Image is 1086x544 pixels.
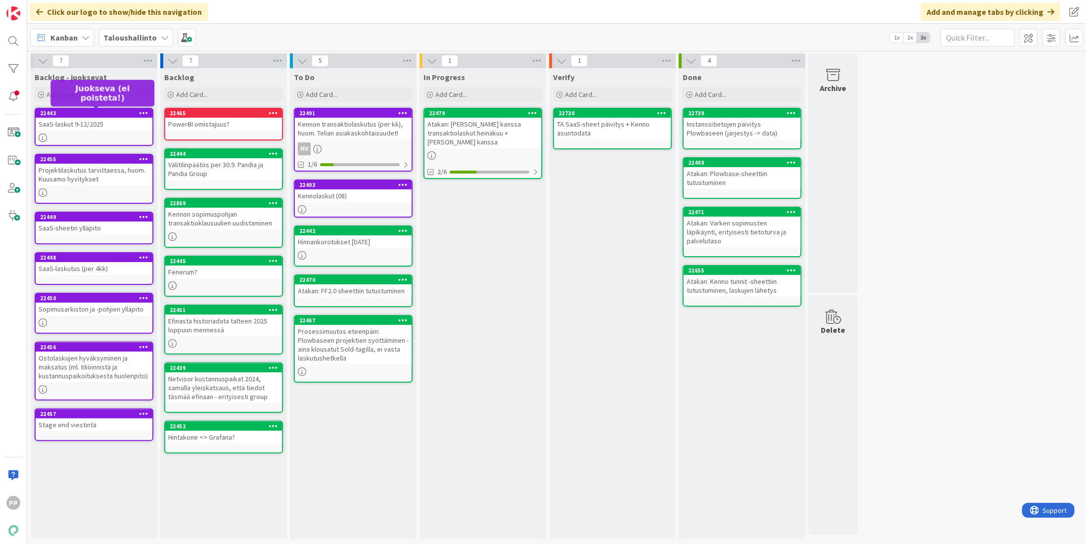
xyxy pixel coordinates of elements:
[35,72,107,82] span: Backlog - juoksevat
[559,110,671,117] div: 22730
[170,150,282,157] div: 22444
[295,284,412,297] div: Atakan: FF2.0 sheettiin tutustuminen
[40,295,152,302] div: 22450
[299,181,412,188] div: 22403
[437,167,447,177] span: 2/6
[312,55,329,67] span: 5
[36,155,152,185] div: 22455Projektilaskutus tarvittaessa, huom. Kuusamo hyvitykset
[36,213,152,222] div: 22449
[435,90,467,99] span: Add Card...
[164,305,283,355] a: 22451Efinasta historiadata talteen 2025 loppuun mennessä
[35,154,153,204] a: 22455Projektilaskutus tarvittaessa, huom. Kuusamo hyvitykset
[295,235,412,248] div: Hinnankorotukset [DATE]
[170,364,282,371] div: 22439
[36,343,152,352] div: 22456
[903,33,917,43] span: 2x
[35,212,153,244] a: 22449SaaS-sheetin ylläpito
[164,108,283,140] a: 22465PowerBI omistajuus?
[165,208,282,229] div: Kennon sopimuspohjan transaktioklausuulien uudistaminen
[36,164,152,185] div: Projektilaskutus tarvittaessa, huom. Kuusamo hyvitykset
[294,315,413,383] a: 22467Prosessimuutos eteenpäin: Plowbaseen projektien syöttäminen - aina klousatut Sold-tagilla, e...
[165,109,282,118] div: 22465
[554,109,671,139] div: 22730TA SaaS-sheet päivitys + Kenno asuntodata
[165,306,282,336] div: 22451Efinasta historiadata talteen 2025 loppuun mennessä
[295,181,412,202] div: 22403Kennolaskut (08)
[688,267,801,274] div: 22655
[684,158,801,167] div: 22469
[165,257,282,278] div: 22445Fenerum?
[684,217,801,247] div: Atakan: Varken sopimusten läpikäynti, erityisesti tietoturva ja palvelutaso
[684,266,801,297] div: 22655Atakan: Kenno tunnit -sheettiin tutustuminen, laskujen lähetys
[308,159,317,170] span: 1/6
[165,118,282,131] div: PowerBI omistajuus?
[295,227,412,248] div: 22442Hinnankorotukset [DATE]
[170,423,282,430] div: 22452
[295,142,412,155] div: HV
[295,189,412,202] div: Kennolaskut (08)
[164,256,283,297] a: 22445Fenerum?
[683,207,802,257] a: 22471Atakan: Varken sopimusten läpikäynti, erityisesti tietoturva ja palvelutaso
[294,180,413,218] a: 22403Kennolaskut (08)
[36,409,152,418] div: 22457
[295,227,412,235] div: 22442
[571,55,588,67] span: 1
[36,155,152,164] div: 22455
[306,90,337,99] span: Add Card...
[890,33,903,43] span: 1x
[40,410,152,417] div: 22457
[36,418,152,431] div: Stage end viestintä
[164,421,283,453] a: 22452Hintakone <> Grafana?
[170,307,282,314] div: 22451
[295,109,412,118] div: 22491
[165,257,282,266] div: 22445
[684,266,801,275] div: 22655
[165,199,282,208] div: 22869
[165,372,282,403] div: Netvisor kustannuspaikat 2024, samalla yleiskatsaus, että tiedot täsmää efinaan - erityisesti group
[165,363,282,372] div: 22439
[36,294,152,316] div: 22450Sopimusarkiston ja -pohjien ylläpito
[36,109,152,131] div: 22443SaaS-laskut 9-12/2025
[695,90,726,99] span: Add Card...
[50,32,78,44] span: Kanban
[35,108,153,146] a: 22443SaaS-laskut 9-12/2025
[701,55,717,67] span: 4
[165,199,282,229] div: 22869Kennon sopimuspohjan transaktioklausuulien uudistaminen
[36,409,152,431] div: 22457Stage end viestintä
[164,72,194,82] span: Backlog
[820,82,847,94] div: Archive
[170,258,282,265] div: 22445
[425,109,541,148] div: 22479Atakan: [PERSON_NAME] kanssa transaktiolaskut heinäkuu + [PERSON_NAME] kanssa
[941,29,1015,46] input: Quick Filter...
[36,303,152,316] div: Sopimusarkiston ja -pohjien ylläpito
[684,275,801,297] div: Atakan: Kenno tunnit -sheettiin tutustuminen, laskujen lähetys
[295,316,412,364] div: 22467Prosessimuutos eteenpäin: Plowbaseen projektien syöttäminen - aina klousatut Sold-tagilla, e...
[36,343,152,382] div: 22456Ostolaskujen hyväksyminen ja maksatus (ml. tiliöinnistä ja kustannuspaikoituksesta huolenpito)
[688,209,801,216] div: 22471
[821,324,846,336] div: Delete
[36,222,152,234] div: SaaS-sheetin ylläpito
[295,316,412,325] div: 22467
[35,252,153,285] a: 22448SaaS-laskutus (per 4kk)
[295,325,412,364] div: Prosessimuutos eteenpäin: Plowbaseen projektien syöttäminen - aina klousatut Sold-tagilla, ei vas...
[36,253,152,275] div: 22448SaaS-laskutus (per 4kk)
[165,306,282,315] div: 22451
[40,254,152,261] div: 22448
[21,1,45,13] span: Support
[424,108,542,179] a: 22479Atakan: [PERSON_NAME] kanssa transaktiolaskut heinäkuu + [PERSON_NAME] kanssa2/6
[170,200,282,207] div: 22869
[165,149,282,158] div: 22444
[684,118,801,139] div: Instanssitietojen päivitys Plowbaseen (järjestys -> data)
[683,72,702,82] span: Done
[103,33,157,43] b: Taloushallinto
[165,422,282,431] div: 22452
[36,213,152,234] div: 22449SaaS-sheetin ylläpito
[441,55,458,67] span: 1
[165,158,282,180] div: Välitilinpäätös per 30.9. Pandia ja Pandia Group
[170,110,282,117] div: 22465
[295,275,412,284] div: 22470
[36,262,152,275] div: SaaS-laskutus (per 4kk)
[35,342,153,401] a: 22456Ostolaskujen hyväksyminen ja maksatus (ml. tiliöinnistä ja kustannuspaikoituksesta huolenpito)
[295,109,412,139] div: 22491Kennon transaktiolaskutus (per kk), huom. Telian asiakaskohtaisuudet!
[165,431,282,444] div: Hintakone <> Grafana?
[684,109,801,139] div: 22739Instanssitietojen päivitys Plowbaseen (järjestys -> data)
